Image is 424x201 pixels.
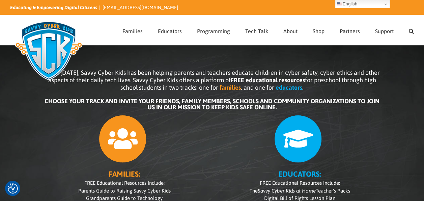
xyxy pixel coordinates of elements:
a: Shop [313,15,324,45]
span: Support [375,28,394,34]
span: FREE Educational Resources include: [84,180,165,186]
b: educators [276,84,302,91]
span: Grandparents Guide to Technology [86,195,163,201]
a: Programming [197,15,230,45]
a: Educators [158,15,182,45]
nav: Main Menu [122,15,414,45]
b: EDUCATORS: [279,170,321,178]
img: Savvy Cyber Kids Logo [10,17,87,85]
b: FREE educational resources [231,76,305,84]
b: FAMILIES: [109,170,140,178]
span: Partners [340,28,360,34]
span: About [283,28,298,34]
span: Since [DATE], Savvy Cyber Kids has been helping parents and teachers educate children in cyber sa... [45,69,380,91]
span: Families [122,28,143,34]
a: Tech Talk [245,15,268,45]
a: Support [375,15,394,45]
b: families [220,84,241,91]
button: Consent Preferences [8,183,18,194]
a: Families [122,15,143,45]
span: Programming [197,28,230,34]
img: en [337,1,342,7]
span: The Teacher’s Packs [250,188,350,194]
a: About [283,15,298,45]
span: FREE Educational Resources include: [260,180,340,186]
a: [EMAIL_ADDRESS][DOMAIN_NAME] [103,5,178,10]
img: Revisit consent button [8,183,18,194]
span: . [302,84,304,91]
i: Educating & Empowering Digital Citizens [10,5,97,10]
span: Digital Bill of Rights Lesson Plan [264,195,335,201]
span: Educators [158,28,182,34]
b: CHOOSE YOUR TRACK AND INVITE YOUR FRIENDS, FAMILY MEMBERS, SCHOOLS AND COMMUNITY ORGANIZATIONS TO... [45,97,379,111]
span: , and one for [241,84,274,91]
span: Shop [313,28,324,34]
span: Tech Talk [245,28,268,34]
a: Partners [340,15,360,45]
span: Parents Guide to Raising Savvy Cyber Kids [78,188,171,194]
i: Savvy Cyber Kids at Home [258,188,316,194]
a: Search [409,15,414,45]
